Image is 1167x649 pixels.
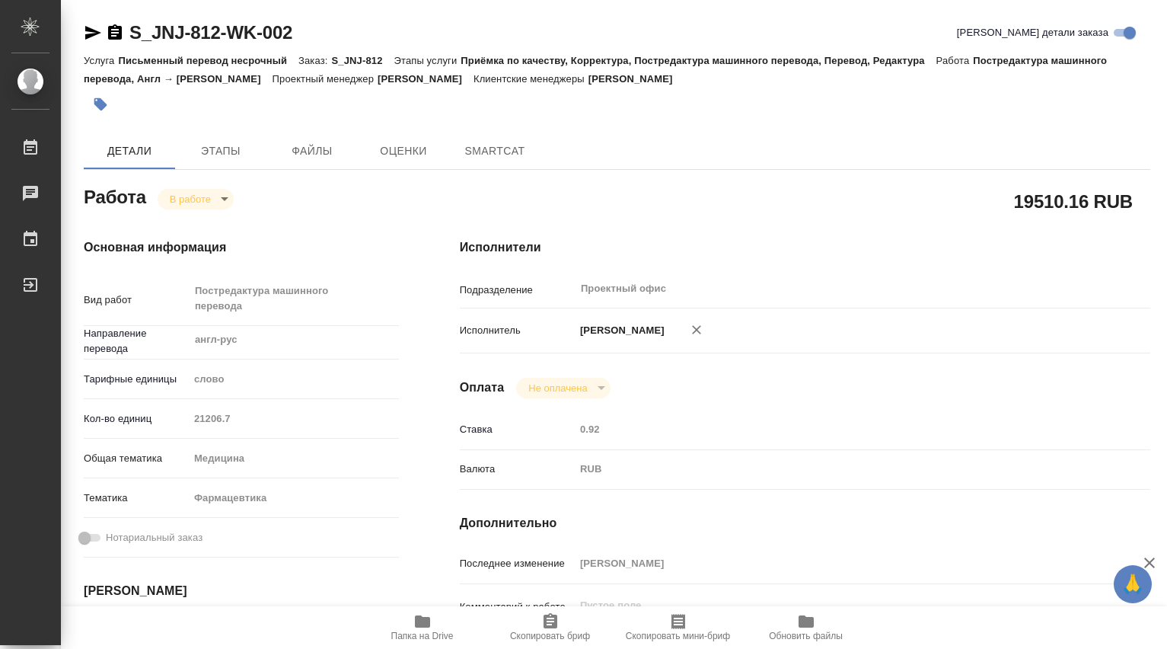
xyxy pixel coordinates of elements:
span: SmartCat [458,142,531,161]
p: Подразделение [460,283,575,298]
button: Папка на Drive [359,606,486,649]
h4: Основная информация [84,238,399,257]
span: Папка на Drive [391,631,454,641]
span: Оценки [367,142,440,161]
p: [PERSON_NAME] [575,323,665,338]
p: Исполнитель [460,323,575,338]
button: Скопировать ссылку для ЯМессенджера [84,24,102,42]
h4: Исполнители [460,238,1150,257]
span: Обновить файлы [769,631,843,641]
div: В работе [516,378,610,398]
p: Валюта [460,462,575,477]
p: Вид работ [84,293,189,308]
span: Скопировать мини-бриф [626,631,730,641]
p: Общая тематика [84,451,189,466]
span: 🙏 [1120,568,1146,600]
span: Файлы [276,142,349,161]
p: Этапы услуги [394,55,461,66]
p: Приёмка по качеству, Корректура, Постредактура машинного перевода, Перевод, Редактура [461,55,936,66]
button: Скопировать ссылку [106,24,124,42]
p: Тематика [84,491,189,506]
input: Пустое поле [575,552,1092,574]
p: [PERSON_NAME] [378,73,473,85]
p: [PERSON_NAME] [588,73,684,85]
input: Пустое поле [575,418,1092,440]
button: Удалить исполнителя [680,313,713,347]
button: Скопировать мини-бриф [614,606,742,649]
p: Работа [936,55,974,66]
p: Письменный перевод несрочный [118,55,298,66]
h4: Дополнительно [460,514,1150,532]
p: Последнее изменение [460,556,575,571]
span: [PERSON_NAME] детали заказа [957,25,1108,40]
div: Фармацевтика [189,485,399,511]
p: Направление перевода [84,326,189,356]
p: S_JNJ-812 [331,55,394,66]
h2: Работа [84,182,146,209]
input: Пустое поле [189,408,399,430]
p: Ставка [460,422,575,437]
p: Клиентские менеджеры [473,73,588,85]
p: Тарифные единицы [84,372,189,387]
a: S_JNJ-812-WK-002 [129,22,292,43]
p: Услуга [84,55,118,66]
button: Не оплачена [524,382,591,395]
button: Обновить файлы [742,606,870,649]
button: В работе [165,193,215,206]
h4: Оплата [460,379,505,397]
h2: 19510.16 RUB [1014,188,1133,214]
h4: [PERSON_NAME] [84,582,399,600]
div: В работе [158,189,234,209]
p: Кол-во единиц [84,411,189,427]
div: RUB [575,456,1092,482]
span: Нотариальный заказ [106,530,202,545]
p: Комментарий к работе [460,599,575,615]
button: Скопировать бриф [486,606,614,649]
span: Этапы [184,142,257,161]
p: Заказ: [298,55,331,66]
span: Детали [93,142,166,161]
div: слово [189,366,399,392]
button: Добавить тэг [84,88,117,121]
button: 🙏 [1114,565,1152,603]
p: Проектный менеджер [273,73,378,85]
span: Скопировать бриф [510,631,590,641]
div: Медицина [189,446,399,472]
